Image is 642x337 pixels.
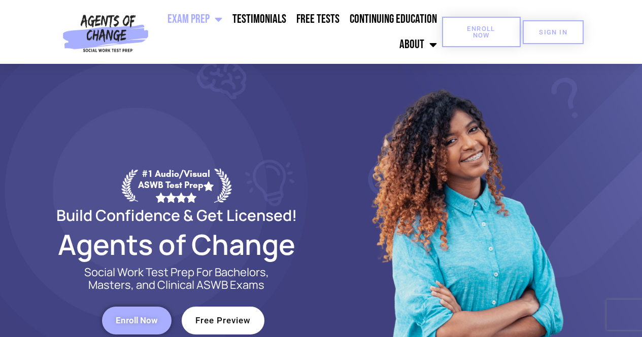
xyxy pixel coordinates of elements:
[291,7,345,32] a: Free Tests
[32,208,321,222] h2: Build Confidence & Get Licensed!
[162,7,227,32] a: Exam Prep
[182,307,264,334] a: Free Preview
[523,20,584,44] a: SIGN IN
[394,32,442,57] a: About
[73,266,281,291] p: Social Work Test Prep For Bachelors, Masters, and Clinical ASWB Exams
[138,168,214,202] div: #1 Audio/Visual ASWB Test Prep
[345,7,442,32] a: Continuing Education
[195,316,251,325] span: Free Preview
[153,7,442,57] nav: Menu
[227,7,291,32] a: Testimonials
[539,29,567,35] span: SIGN IN
[32,233,321,256] h2: Agents of Change
[102,307,172,334] a: Enroll Now
[116,316,158,325] span: Enroll Now
[458,25,504,39] span: Enroll Now
[442,17,521,47] a: Enroll Now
